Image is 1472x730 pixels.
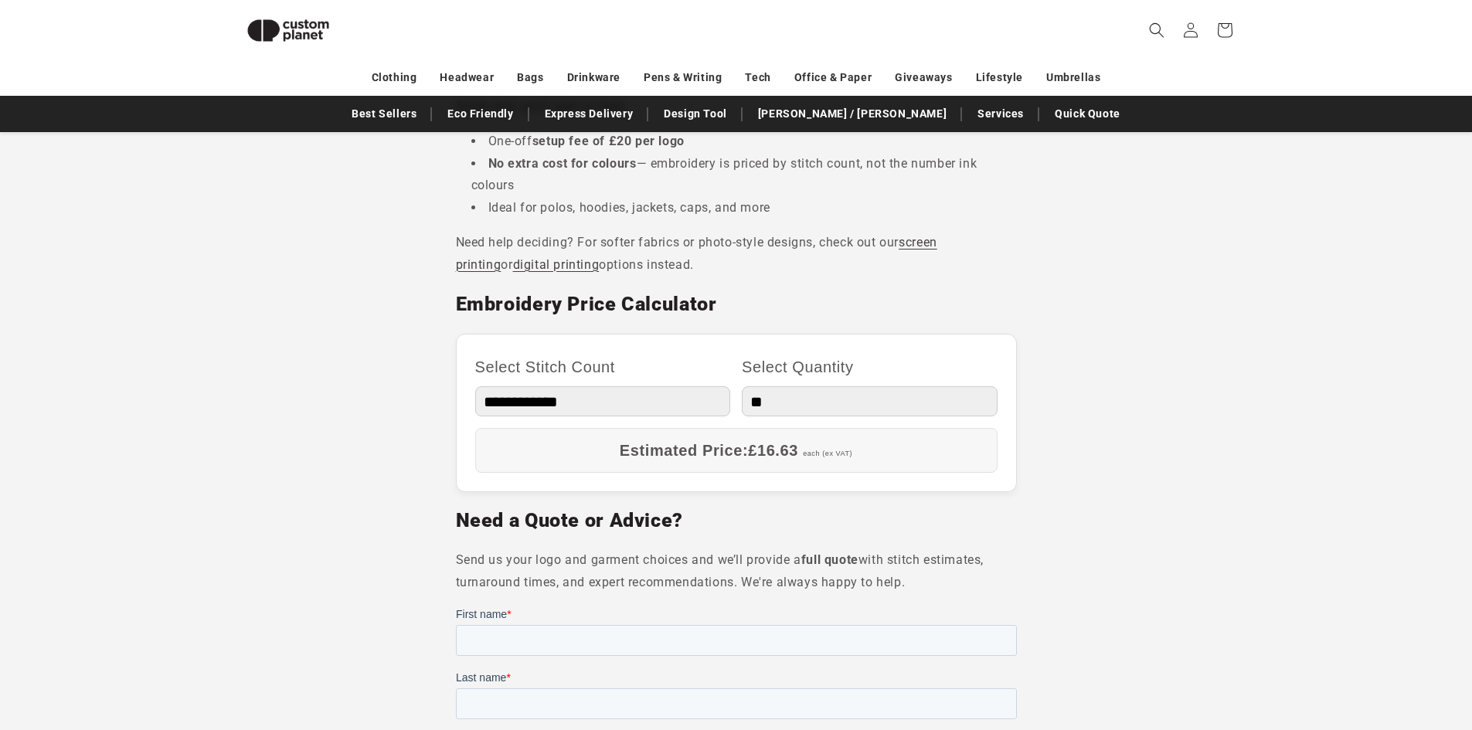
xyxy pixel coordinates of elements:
[456,508,1017,533] h2: Need a Quote or Advice?
[456,232,1017,277] p: Need help deciding? For softer fabrics or photo-style designs, check out our or options instead.
[1140,13,1174,47] summary: Search
[372,64,417,91] a: Clothing
[970,100,1032,127] a: Services
[742,353,998,381] label: Select Quantity
[471,131,1017,153] li: One-off
[475,353,731,381] label: Select Stitch Count
[537,100,641,127] a: Express Delivery
[513,257,600,272] a: digital printing
[895,64,952,91] a: Giveaways
[344,100,424,127] a: Best Sellers
[750,100,954,127] a: [PERSON_NAME] / [PERSON_NAME]
[440,100,521,127] a: Eco Friendly
[517,64,543,91] a: Bags
[456,292,1017,317] h2: Embroidery Price Calculator
[644,64,722,91] a: Pens & Writing
[471,153,1017,198] li: — embroidery is priced by stitch count, not the number ink colours
[488,156,637,171] strong: No extra cost for colours
[1214,563,1472,730] iframe: Chat Widget
[567,64,620,91] a: Drinkware
[803,450,852,457] span: each (ex VAT)
[801,552,858,567] strong: full quote
[1046,64,1100,91] a: Umbrellas
[794,64,872,91] a: Office & Paper
[745,64,770,91] a: Tech
[456,549,1017,594] p: Send us your logo and garment choices and we’ll provide a with stitch estimates, turnaround times...
[748,442,798,459] span: £16.63
[234,6,342,55] img: Custom Planet
[976,64,1023,91] a: Lifestyle
[656,100,735,127] a: Design Tool
[1047,100,1128,127] a: Quick Quote
[475,428,998,473] div: Estimated Price:
[471,197,1017,219] li: Ideal for polos, hoodies, jackets, caps, and more
[440,64,494,91] a: Headwear
[532,134,685,148] strong: setup fee of £20 per logo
